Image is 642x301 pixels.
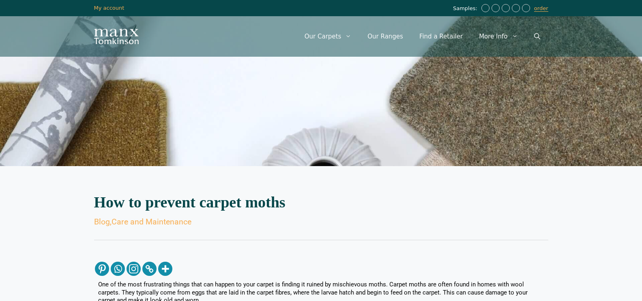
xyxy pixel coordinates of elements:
a: My account [94,5,125,11]
h2: How to prevent carpet moths [94,194,548,210]
nav: Primary [296,24,548,49]
img: Manx Tomkinson [94,29,139,44]
a: Whatsapp [111,262,125,276]
a: More Info [471,24,526,49]
div: , [94,218,548,226]
span: Samples: [453,5,479,12]
a: Instagram [127,262,141,276]
a: Find a Retailer [411,24,471,49]
a: Our Ranges [359,24,411,49]
a: Blog [94,217,110,226]
a: order [534,5,548,12]
a: Open Search Bar [526,24,548,49]
a: Care and Maintenance [112,217,191,226]
a: Pinterest [95,262,109,276]
a: More [158,262,172,276]
a: Our Carpets [296,24,360,49]
a: Copy Link [142,262,157,276]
